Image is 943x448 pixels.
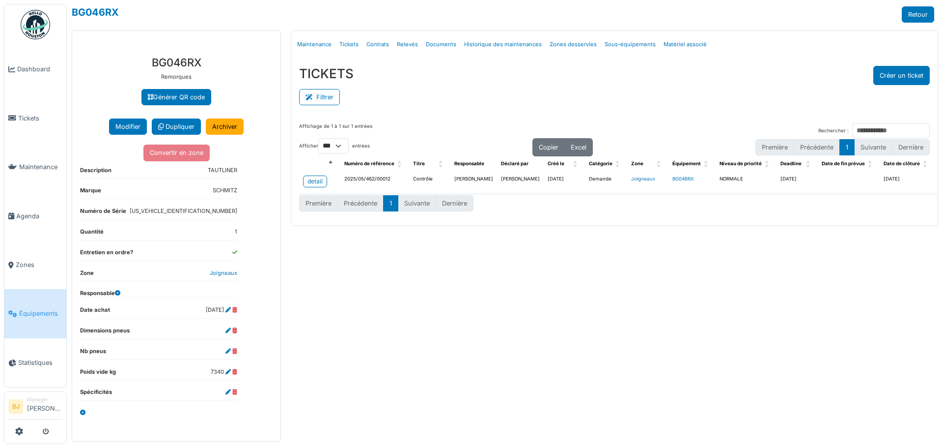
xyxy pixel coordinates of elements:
[72,6,119,18] a: BG046RX
[206,119,244,135] a: Archiver
[657,156,663,172] span: Zone: Activate to sort
[806,156,812,172] span: Deadline: Activate to sort
[80,228,104,240] dt: Quantité
[413,161,425,166] span: Titre
[293,33,335,56] a: Maintenance
[822,161,865,166] span: Date de fin prévue
[4,143,66,191] a: Maintenance
[299,138,370,153] label: Afficher entrées
[17,64,62,74] span: Dashboard
[80,306,110,318] dt: Date achat
[307,177,323,186] div: detail
[318,138,349,153] select: Afficherentrées
[672,176,694,181] a: BG046RX
[299,195,473,211] nav: pagination
[21,10,50,39] img: Badge_color-CXgf-gQk.svg
[660,33,711,56] a: Matériel associé
[27,396,62,417] li: [PERSON_NAME]
[880,172,935,194] td: [DATE]
[497,172,544,194] td: [PERSON_NAME]
[923,156,929,172] span: Date de clôture: Activate to sort
[8,396,62,419] a: BJ Manager[PERSON_NAME]
[16,260,62,269] span: Zones
[4,191,66,240] a: Agenda
[585,172,627,194] td: Demande
[213,186,237,195] dd: SCHMITZ
[755,139,930,155] nav: pagination
[4,240,66,289] a: Zones
[777,172,818,194] td: [DATE]
[80,289,120,298] dt: Responsable
[152,119,201,135] a: Dupliquer
[19,162,62,172] span: Maintenance
[362,33,393,56] a: Contrats
[704,156,710,172] span: Équipement: Activate to sort
[4,45,66,93] a: Dashboard
[422,33,460,56] a: Documents
[393,33,422,56] a: Relevés
[80,327,130,339] dt: Dimensions pneus
[80,166,111,179] dt: Description
[211,368,237,376] dd: 7340
[601,33,660,56] a: Sous-équipements
[818,127,849,135] label: Rechercher :
[716,172,777,194] td: NORMALE
[80,207,126,219] dt: Numéro de Série
[615,156,621,172] span: Catégorie: Activate to sort
[544,172,585,194] td: [DATE]
[873,66,930,85] button: Créer un ticket
[27,396,62,403] div: Manager
[884,161,920,166] span: Date de clôture
[206,306,237,314] dd: [DATE]
[383,195,398,211] button: 1
[80,248,133,261] dt: Entretien en ordre?
[8,399,23,414] li: BJ
[303,176,327,187] a: detail
[208,166,237,175] dd: TAUTLINER
[18,114,62,123] span: Tickets
[780,161,802,166] span: Deadline
[340,172,409,194] td: 2025/05/462/00012
[631,176,655,181] a: Joigneaux
[299,123,372,138] div: Affichage de 1 à 1 sur 1 entrées
[80,56,273,69] h3: BG046RX
[299,89,340,105] button: Filtrer
[130,207,237,215] dd: [US_VEHICLE_IDENTIFICATION_NUMBER]
[839,139,855,155] button: 1
[548,161,564,166] span: Créé le
[532,138,565,156] button: Copier
[4,289,66,338] a: Équipements
[210,269,237,276] a: Joigneaux
[80,186,101,199] dt: Marque
[573,156,579,172] span: Créé le: Activate to sort
[868,156,874,172] span: Date de fin prévue: Activate to sort
[564,138,593,156] button: Excel
[501,161,528,166] span: Déclaré par
[539,144,558,151] span: Copier
[18,358,62,367] span: Statistiques
[546,33,601,56] a: Zones desservies
[299,66,354,81] h3: TICKETS
[631,161,643,166] span: Zone
[80,368,116,380] dt: Poids vide kg
[571,144,586,151] span: Excel
[672,161,701,166] span: Équipement
[80,347,106,359] dt: Nb pneus
[454,161,484,166] span: Responsable
[765,156,771,172] span: Niveau de priorité: Activate to sort
[335,33,362,56] a: Tickets
[720,161,762,166] span: Niveau de priorité
[109,119,147,135] button: Modifier
[16,211,62,221] span: Agenda
[141,89,211,105] a: Générer QR code
[439,156,444,172] span: Titre: Activate to sort
[4,338,66,387] a: Statistiques
[4,93,66,142] a: Tickets
[409,172,450,194] td: Contrôle
[235,228,237,236] dd: 1
[80,73,273,81] p: Remorques
[19,309,62,318] span: Équipements
[450,172,497,194] td: [PERSON_NAME]
[80,269,94,281] dt: Zone
[902,6,934,23] a: Retour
